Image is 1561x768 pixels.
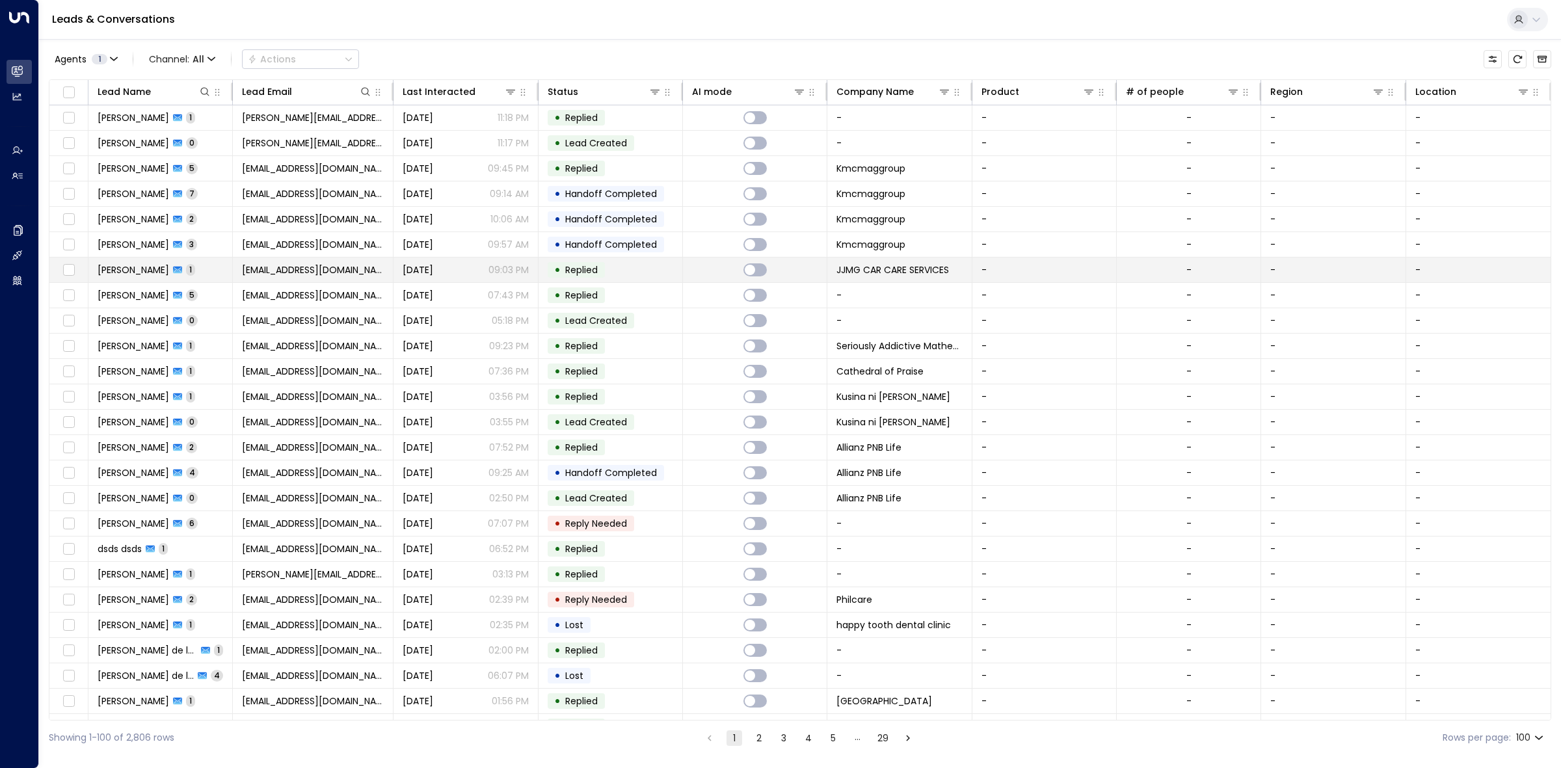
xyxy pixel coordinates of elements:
td: - [1261,460,1406,485]
p: 07:52 PM [489,441,529,454]
td: - [1261,587,1406,612]
span: Toggle select row [60,541,77,557]
td: - [1261,486,1406,510]
div: • [554,183,561,205]
span: romegarcia2991@gmail.com [242,263,384,276]
button: Go to page 5 [825,730,841,746]
span: Godfrey Farinas [98,289,169,302]
span: 1 [186,112,195,123]
span: tepaitjonnel@gmail.com [242,213,384,226]
td: - [1406,613,1551,637]
div: - [1186,339,1192,352]
td: - [1261,536,1406,561]
div: - [1186,187,1192,200]
span: Aug 08, 2025 [403,542,433,555]
td: - [1261,258,1406,282]
td: - [827,638,972,663]
span: 0 [186,416,198,427]
span: Yesterday [403,162,433,175]
span: Yesterday [403,137,433,150]
div: - [1186,162,1192,175]
span: Aug 09, 2025 [403,390,433,403]
td: - [972,308,1117,333]
span: JONNEL TEPAIT [98,162,169,175]
td: - [1261,410,1406,434]
span: All [193,54,204,64]
div: • [554,284,561,306]
td: - [972,410,1117,434]
a: Leads & Conversations [52,12,175,27]
span: Allianz PNB Life [836,466,901,479]
td: - [1406,562,1551,587]
td: - [827,283,972,308]
span: Toggle select row [60,440,77,456]
span: Refresh [1508,50,1527,68]
button: Go to page 3 [776,730,792,746]
p: 10:06 AM [490,213,529,226]
span: 1 [186,340,195,351]
td: - [972,663,1117,688]
span: alfredlim.1993@gmail.com [242,492,384,505]
span: Kmcmaggroup [836,187,905,200]
td: - [827,105,972,130]
div: - [1186,416,1192,429]
span: Sommaya Sukarno [98,339,169,352]
td: - [827,562,972,587]
span: sommayasukarno@gmail.com [242,339,384,352]
div: Status [548,84,578,99]
span: Replied [565,441,598,454]
td: - [1406,638,1551,663]
button: Go to page 2 [751,730,767,746]
button: Customize [1484,50,1502,68]
span: Replied [565,390,598,403]
div: • [554,107,561,129]
div: Company Name [836,84,950,99]
p: 09:14 AM [490,187,529,200]
td: - [972,105,1117,130]
span: Kusina ni brenda [836,416,950,429]
span: Aug 06, 2025 [403,466,433,479]
td: - [1261,714,1406,739]
div: - [1186,441,1192,454]
td: - [972,181,1117,206]
span: Kmcmaggroup [836,162,905,175]
td: - [972,511,1117,536]
span: Mark Espinosa [98,390,169,403]
td: - [972,689,1117,713]
span: Cathedral of Praise [836,365,924,378]
span: 1 [92,54,107,64]
div: • [554,132,561,154]
span: Replied [565,365,598,378]
div: Location [1415,84,1456,99]
span: Toggle select row [60,110,77,126]
td: - [1406,283,1551,308]
span: Lead Created [565,492,627,505]
td: - [1261,156,1406,181]
span: Replied [565,162,598,175]
span: Replied [565,542,598,555]
span: Toggle select row [60,135,77,152]
span: Jul 26, 2025 [403,187,433,200]
td: - [1261,689,1406,713]
span: Toggle select row [60,414,77,430]
td: - [972,232,1117,257]
span: 7 [186,188,198,199]
div: • [554,259,561,281]
span: Alfred Lim [98,466,169,479]
span: deen67aa@gmail.com [242,517,384,530]
span: Reply Needed [565,517,627,530]
span: 6 [186,518,198,529]
div: 100 [1516,728,1546,747]
span: 2 [186,213,197,224]
span: tepaitjonnel@gmail.com [242,187,384,200]
div: Product [981,84,1095,99]
td: - [972,435,1117,460]
td: - [1261,334,1406,358]
span: 0 [186,137,198,148]
span: Channel: [144,50,220,68]
span: alfredlim.1993@gmail.com [242,466,384,479]
td: - [1406,156,1551,181]
td: - [827,308,972,333]
td: - [1406,435,1551,460]
div: - [1186,111,1192,124]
